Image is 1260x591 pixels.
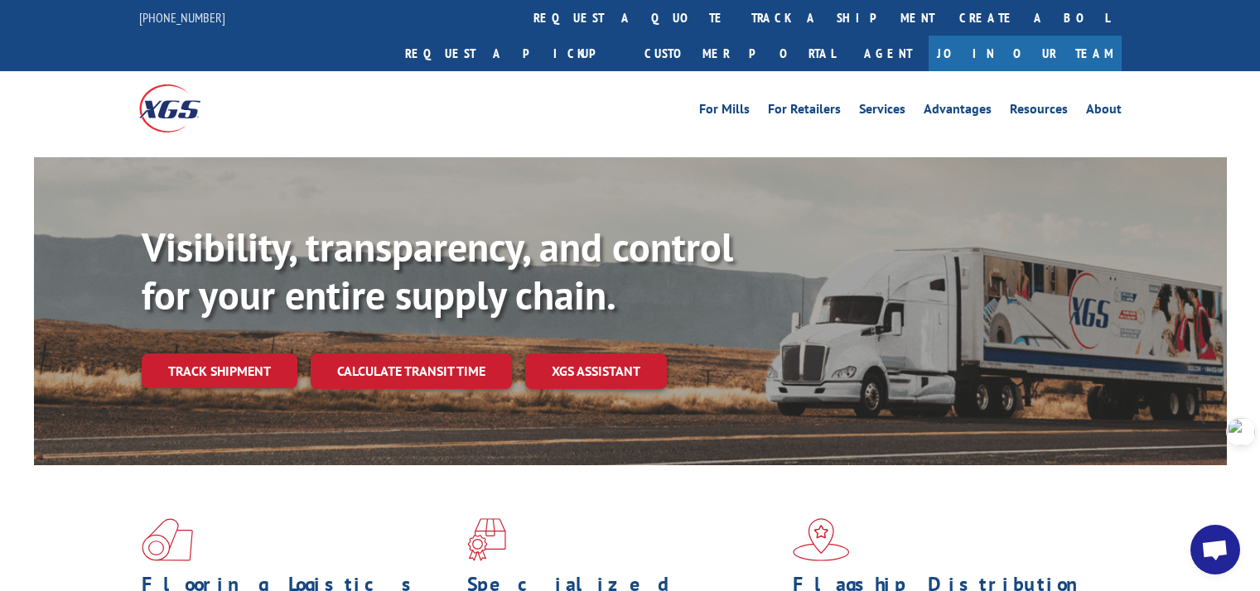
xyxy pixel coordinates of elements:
[139,9,225,26] a: [PHONE_NUMBER]
[793,518,850,561] img: xgs-icon-flagship-distribution-model-red
[699,103,750,121] a: For Mills
[1086,103,1122,121] a: About
[142,353,297,388] a: Track shipment
[142,518,193,561] img: xgs-icon-total-supply-chain-intelligence-red
[768,103,841,121] a: For Retailers
[924,103,992,121] a: Advantages
[393,36,632,71] a: Request a pickup
[929,36,1122,71] a: Join Our Team
[467,518,506,561] img: xgs-icon-focused-on-flooring-red
[525,353,667,389] a: XGS ASSISTANT
[311,353,512,389] a: Calculate transit time
[632,36,847,71] a: Customer Portal
[847,36,929,71] a: Agent
[1010,103,1068,121] a: Resources
[859,103,905,121] a: Services
[142,221,733,320] b: Visibility, transparency, and control for your entire supply chain.
[1190,525,1240,574] a: Open chat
